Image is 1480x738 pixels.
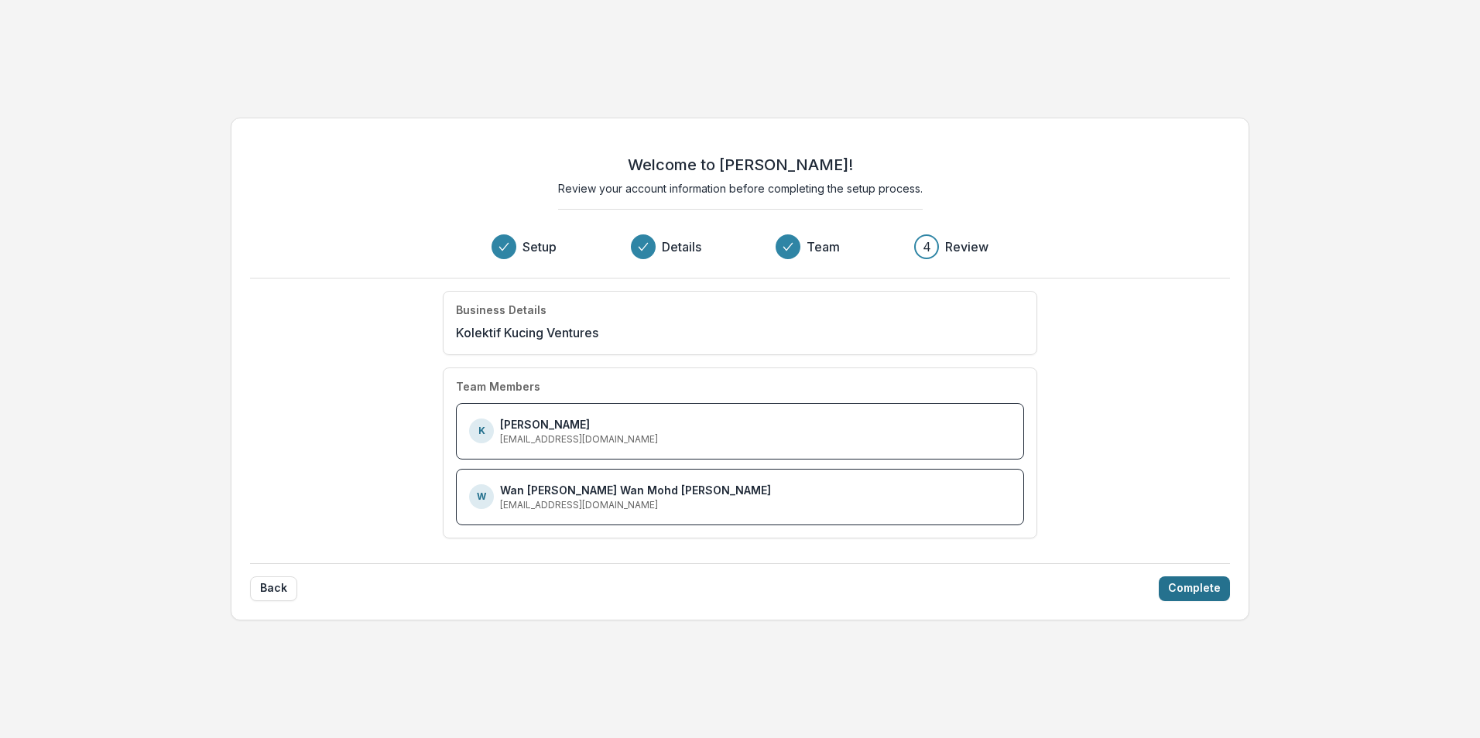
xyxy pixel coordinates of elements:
p: K [478,424,485,438]
p: [PERSON_NAME] [500,416,590,432]
button: Back [250,576,297,601]
h3: Details [662,237,701,256]
div: 4 [923,237,931,256]
div: Progress [492,234,988,259]
h2: Welcome to [PERSON_NAME]! [628,155,853,174]
h3: Setup [522,237,557,256]
button: Complete [1159,576,1230,601]
h3: Review [945,237,988,256]
p: [EMAIL_ADDRESS][DOMAIN_NAME] [500,498,658,512]
p: Review your account information before completing the setup process. [558,180,923,196]
p: W [477,490,486,504]
p: Kolektif Kucing Ventures [456,323,598,342]
h3: Team [807,237,840,256]
p: [EMAIL_ADDRESS][DOMAIN_NAME] [500,432,658,446]
h4: Team Members [456,381,540,394]
p: Wan [PERSON_NAME] Wan Mohd [PERSON_NAME] [500,482,771,498]
h4: Business Details [456,304,546,317]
